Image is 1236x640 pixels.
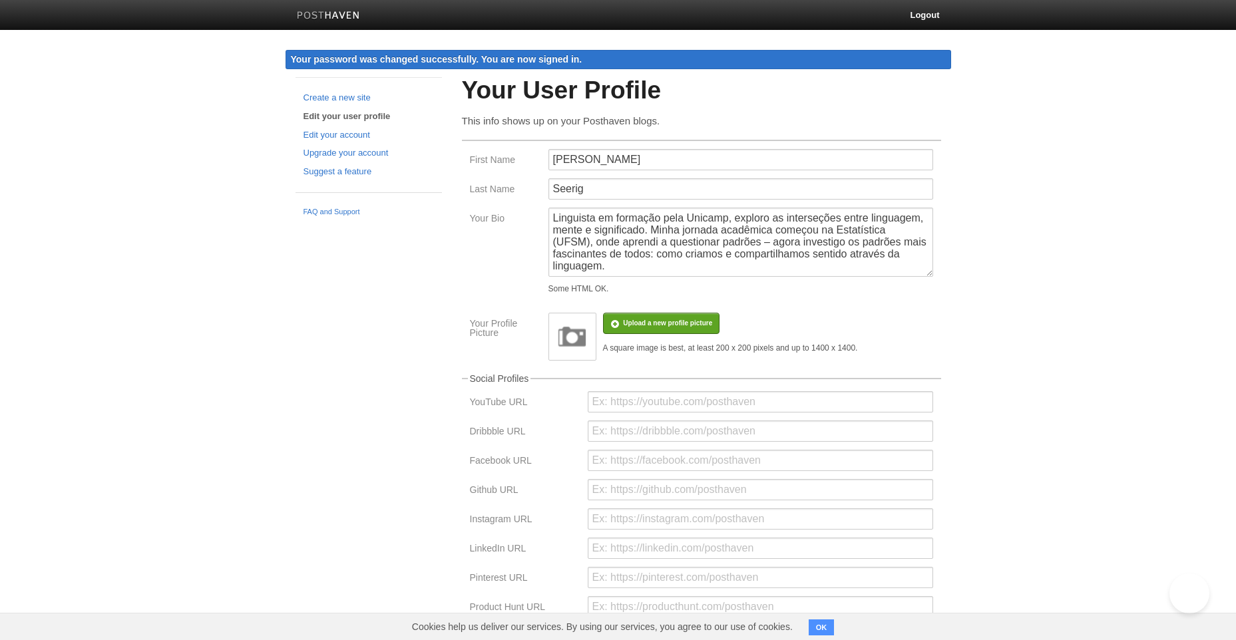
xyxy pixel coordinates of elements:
label: Dribbble URL [470,426,580,439]
p: This info shows up on your Posthaven blogs. [462,114,941,128]
a: Edit your user profile [304,110,434,124]
input: Ex: https://github.com/posthaven [588,479,933,500]
input: Ex: https://dribbble.com/posthaven [588,420,933,442]
label: Pinterest URL [470,573,580,585]
img: Posthaven-bar [297,11,360,21]
label: Your Profile Picture [470,319,540,341]
label: LinkedIn URL [470,544,580,556]
a: Edit your account [304,128,434,142]
img: image.png [552,317,592,357]
input: Ex: https://instagram.com/posthaven [588,508,933,530]
a: FAQ and Support [304,206,434,218]
span: Upload a new profile picture [623,319,712,327]
div: A square image is best, at least 200 x 200 pixels and up to 1400 x 1400. [603,344,858,352]
label: Instagram URL [470,514,580,527]
a: Upgrade your account [304,146,434,160]
a: Suggest a feature [304,165,434,179]
input: Ex: https://youtube.com/posthaven [588,391,933,412]
input: Ex: https://pinterest.com/posthaven [588,567,933,588]
input: Ex: https://linkedin.com/posthaven [588,538,933,559]
legend: Social Profiles [468,374,531,383]
div: Some HTML OK. [548,285,933,293]
a: Create a new site [304,91,434,105]
label: Facebook URL [470,456,580,468]
input: Ex: https://producthunt.com/posthaven [588,596,933,617]
label: Last Name [470,184,540,197]
input: Ex: https://facebook.com/posthaven [588,450,933,471]
label: Product Hunt URL [470,602,580,615]
label: First Name [470,155,540,168]
label: YouTube URL [470,397,580,410]
h2: Your User Profile [462,77,941,104]
label: Your Bio [470,214,540,226]
span: Cookies help us deliver our services. By using our services, you agree to our use of cookies. [399,613,806,640]
div: Your password was changed successfully. You are now signed in. [286,50,951,69]
label: Github URL [470,485,580,498]
button: OK [809,619,835,635]
iframe: Help Scout Beacon - Open [1169,573,1209,613]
